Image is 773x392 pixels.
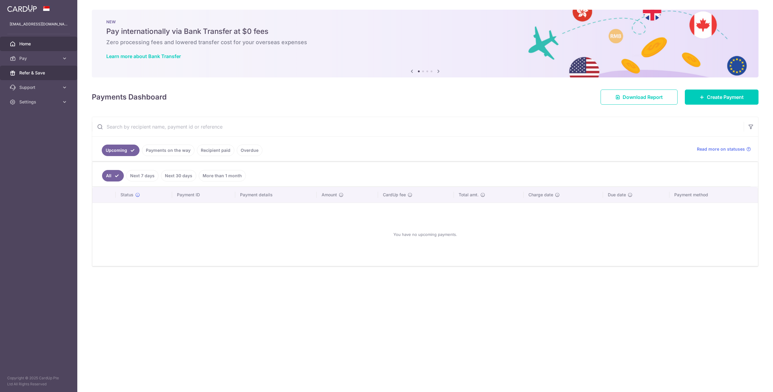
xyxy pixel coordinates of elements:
span: Due date [608,192,626,198]
span: Download Report [623,93,663,101]
span: Pay [19,55,59,61]
img: Bank transfer banner [92,10,759,77]
input: Search by recipient name, payment id or reference [92,117,744,136]
th: Payment details [235,187,317,203]
th: Payment ID [172,187,235,203]
p: [EMAIL_ADDRESS][DOMAIN_NAME] [10,21,68,27]
a: Recipient paid [197,145,234,156]
h6: Zero processing fees and lowered transfer cost for your overseas expenses [106,39,744,46]
a: Download Report [601,90,678,105]
span: Amount [322,192,337,198]
span: CardUp fee [383,192,406,198]
p: NEW [106,19,744,24]
a: Create Payment [685,90,759,105]
a: Upcoming [102,145,140,156]
a: Learn more about Bank Transfer [106,53,181,59]
span: Settings [19,99,59,105]
span: Help [13,4,26,10]
h5: Pay internationally via Bank Transfer at $0 fees [106,27,744,36]
span: Support [19,84,59,90]
a: Read more on statuses [697,146,751,152]
a: All [102,170,124,181]
div: You have no upcoming payments. [100,208,751,261]
a: Next 30 days [161,170,196,181]
th: Payment method [669,187,758,203]
span: Home [19,41,59,47]
span: Total amt. [459,192,479,198]
span: Status [120,192,133,198]
span: Refer & Save [19,70,59,76]
a: Payments on the way [142,145,194,156]
span: Charge date [528,192,553,198]
span: Create Payment [707,93,744,101]
a: Overdue [237,145,262,156]
h4: Payments Dashboard [92,92,167,103]
a: Next 7 days [126,170,159,181]
a: More than 1 month [199,170,246,181]
img: CardUp [7,5,37,12]
span: Read more on statuses [697,146,745,152]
